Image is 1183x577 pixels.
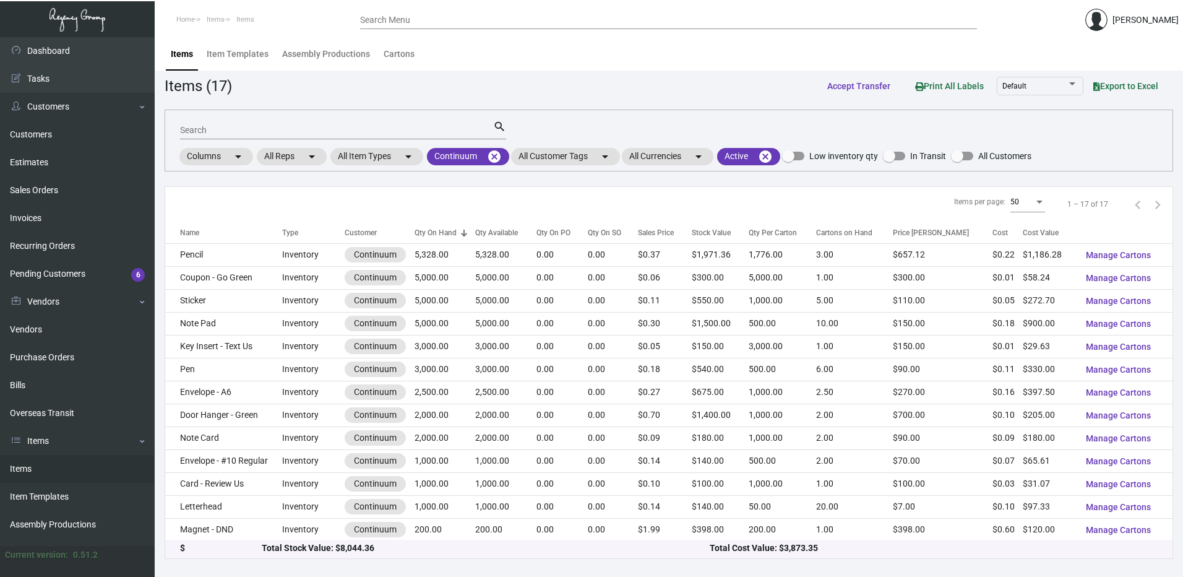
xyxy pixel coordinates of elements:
div: Assembly Productions [282,48,370,61]
div: Qty On PO [536,227,570,238]
td: 5,000.00 [415,312,475,335]
td: $90.00 [893,358,992,381]
span: Home [176,15,195,24]
td: $0.05 [638,335,691,358]
button: Manage Cartons [1076,519,1161,541]
button: Manage Cartons [1076,313,1161,335]
td: Inventory [282,495,345,518]
button: Manage Cartons [1076,404,1161,427]
mat-chip: All Item Types [330,148,423,165]
td: $900.00 [1023,312,1076,335]
div: Continuum [354,271,397,284]
td: Inventory [282,427,345,449]
th: Customer [345,222,415,243]
td: Inventory [282,404,345,427]
div: Stock Value [692,227,731,238]
div: $ [180,542,262,555]
td: 5,000.00 [415,266,475,289]
td: $270.00 [893,381,992,404]
span: Manage Cartons [1086,479,1151,489]
td: $0.18 [992,312,1023,335]
td: 500.00 [749,312,816,335]
div: Qty On Hand [415,227,457,238]
span: 50 [1010,197,1019,206]
td: $150.00 [692,335,749,358]
td: $1,971.36 [692,243,749,266]
td: $0.10 [638,472,691,495]
span: In Transit [910,149,946,163]
td: 2,000.00 [475,427,536,449]
button: Manage Cartons [1076,450,1161,472]
div: Qty On SO [588,227,639,238]
mat-icon: arrow_drop_down [691,149,706,164]
button: Manage Cartons [1076,496,1161,518]
div: Current version: [5,549,68,562]
td: 1.00 [816,266,893,289]
div: Price [PERSON_NAME] [893,227,969,238]
div: Continuum [354,363,397,376]
span: Low inventory qty [809,149,878,163]
td: 5,000.00 [415,289,475,312]
button: Print All Labels [905,74,994,97]
td: 0.00 [588,312,639,335]
mat-chip: Columns [179,148,253,165]
span: Default [1002,82,1026,90]
span: Manage Cartons [1086,296,1151,306]
td: 3,000.00 [475,335,536,358]
td: Key Insert - Text Us [165,335,282,358]
td: Envelope - #10 Regular [165,449,282,472]
td: $0.18 [638,358,691,381]
td: Inventory [282,358,345,381]
td: $1,186.28 [1023,243,1076,266]
td: Card - Review Us [165,472,282,495]
td: $0.16 [992,381,1023,404]
td: 5,000.00 [749,266,816,289]
td: $140.00 [692,449,749,472]
td: $657.12 [893,243,992,266]
td: $700.00 [893,404,992,427]
td: Door Hanger - Green [165,404,282,427]
td: $0.11 [992,358,1023,381]
span: Manage Cartons [1086,502,1151,512]
span: Items [236,15,254,24]
mat-chip: All Reps [257,148,327,165]
div: Qty On PO [536,227,588,238]
td: 0.00 [536,381,588,404]
div: Items [171,48,193,61]
button: Export to Excel [1083,75,1168,97]
span: Manage Cartons [1086,456,1151,466]
td: 2,000.00 [415,427,475,449]
img: admin@bootstrapmaster.com [1085,9,1108,31]
td: 0.00 [588,243,639,266]
td: Inventory [282,243,345,266]
td: $0.10 [992,495,1023,518]
span: Export to Excel [1093,81,1158,91]
mat-chip: All Customer Tags [511,148,620,165]
td: $0.30 [638,312,691,335]
button: Manage Cartons [1076,358,1161,381]
td: $397.50 [1023,381,1076,404]
td: 500.00 [749,358,816,381]
td: $150.00 [893,312,992,335]
td: 1,000.00 [749,289,816,312]
div: Total Stock Value: $8,044.36 [262,542,710,555]
td: $300.00 [893,266,992,289]
td: 2,500.00 [475,381,536,404]
td: Inventory [282,312,345,335]
td: $140.00 [692,495,749,518]
td: $0.09 [638,427,691,449]
mat-chip: All Currencies [622,148,713,165]
div: Continuum [354,432,397,445]
td: 5,000.00 [475,266,536,289]
div: Cartons on Hand [816,227,872,238]
td: 1,000.00 [475,495,536,518]
button: Manage Cartons [1076,381,1161,404]
td: $100.00 [893,472,992,495]
div: Cost Value [1023,227,1059,238]
td: 2.00 [816,404,893,427]
td: $0.09 [992,427,1023,449]
td: 0.00 [536,518,588,541]
span: Manage Cartons [1086,433,1151,443]
td: $31.07 [1023,472,1076,495]
div: Cost [992,227,1023,238]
